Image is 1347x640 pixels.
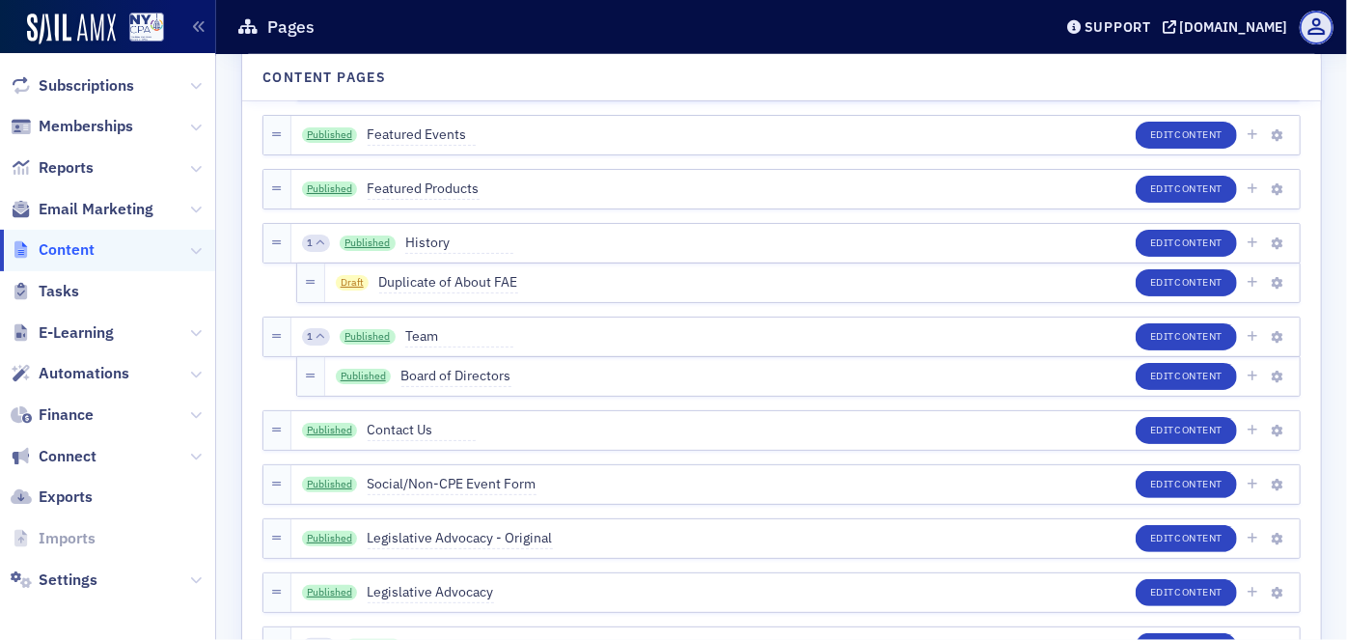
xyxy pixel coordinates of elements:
div: Support [1085,18,1151,36]
a: Published [340,236,396,251]
span: Legislative Advocacy [368,582,494,603]
span: Content [1174,329,1223,343]
span: Featured Events [368,125,476,146]
a: Published [302,585,358,600]
img: SailAMX [129,13,164,42]
a: Published [302,181,358,197]
span: Content [1174,477,1223,490]
span: Content [1174,181,1223,195]
a: Imports [11,528,96,549]
a: Published [302,477,358,492]
a: Automations [11,363,129,384]
span: History [405,233,513,254]
div: [DOMAIN_NAME] [1180,18,1288,36]
span: Content [1174,236,1223,249]
button: EditContent [1136,363,1237,390]
span: Memberships [39,116,133,137]
span: Exports [39,487,93,508]
span: Content [1174,275,1223,289]
a: Published [302,423,358,438]
a: Tasks [11,281,79,302]
a: Exports [11,487,93,508]
span: Featured Products [368,179,480,200]
button: EditContent [1136,323,1237,350]
span: Tasks [39,281,79,302]
span: Settings [39,570,97,591]
a: Published [302,531,358,546]
button: EditContent [1136,525,1237,552]
button: EditContent [1136,176,1237,203]
span: Profile [1300,11,1333,44]
a: Finance [11,404,94,426]
a: Connect [11,446,96,467]
span: Connect [39,446,96,467]
a: Published [302,127,358,143]
a: Published [340,329,396,345]
a: Published [336,369,392,384]
span: Board of Directors [401,366,511,387]
span: Imports [39,528,96,549]
span: Content [1174,531,1223,544]
span: Finance [39,404,94,426]
a: Email Marketing [11,199,153,220]
span: Social/Non-CPE Event Form [368,474,536,495]
a: Reports [11,157,94,179]
button: EditContent [1136,417,1237,444]
h4: Content Pages [262,68,386,88]
span: Duplicate of About FAE [379,272,518,293]
span: Draft [336,275,370,291]
button: EditContent [1136,269,1237,296]
span: Subscriptions [39,75,134,97]
h1: Pages [267,15,315,39]
button: [DOMAIN_NAME] [1163,20,1295,34]
span: Automations [39,363,129,384]
button: EditContent [1136,579,1237,606]
a: View Homepage [116,13,164,45]
span: Content [1174,369,1223,382]
span: Content [39,239,95,261]
span: Content [1174,127,1223,141]
span: Content [1174,423,1223,436]
button: EditContent [1136,230,1237,257]
span: Reports [39,157,94,179]
a: E-Learning [11,322,114,344]
span: 1 [307,237,313,250]
span: Team [405,326,513,348]
button: EditContent [1136,122,1237,149]
span: Legislative Advocacy - Original [368,528,553,549]
a: Content [11,239,95,261]
a: Subscriptions [11,75,134,97]
span: E-Learning [39,322,114,344]
a: Settings [11,570,97,591]
span: 1 [307,330,313,344]
span: Content [1174,585,1223,598]
span: Email Marketing [39,199,153,220]
a: Memberships [11,116,133,137]
span: Contact Us [368,420,476,441]
img: SailAMX [27,14,116,44]
button: EditContent [1136,471,1237,498]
